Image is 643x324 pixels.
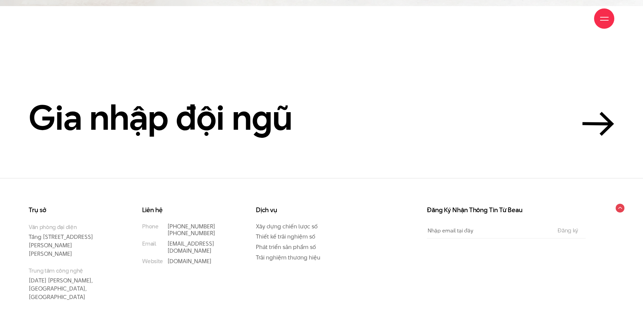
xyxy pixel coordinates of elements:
a: [PHONE_NUMBER] [167,229,215,237]
h3: Liên hệ [142,207,229,214]
h3: Đăng Ký Nhận Thông Tin Từ Beau [427,207,586,214]
h2: Gia nhập đội ngũ [29,99,292,136]
h3: Dịch vụ [256,207,342,214]
a: Gia nhập đội ngũ [29,99,614,136]
a: Xây dựng chiến lược số [256,222,318,230]
input: Nhập email tại đây [427,223,550,238]
p: Tầng [STREET_ADDRESS][PERSON_NAME][PERSON_NAME] [29,223,115,258]
small: Website [142,258,163,265]
small: Trung tâm công nghệ [29,267,115,275]
a: [EMAIL_ADDRESS][DOMAIN_NAME] [167,240,214,255]
h3: Trụ sở [29,207,115,214]
small: Phone [142,223,158,230]
a: [DOMAIN_NAME] [167,257,212,265]
p: [DATE] [PERSON_NAME], [GEOGRAPHIC_DATA], [GEOGRAPHIC_DATA] [29,267,115,302]
a: [PHONE_NUMBER] [167,222,215,230]
input: Đăng ký [556,227,580,233]
a: Trải nghiệm thương hiệu [256,253,320,261]
a: Thiết kế trải nghiệm số [256,232,315,241]
small: Email [142,240,156,247]
small: Văn phòng đại diện [29,223,115,231]
a: Phát triển sản phẩm số [256,243,316,251]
